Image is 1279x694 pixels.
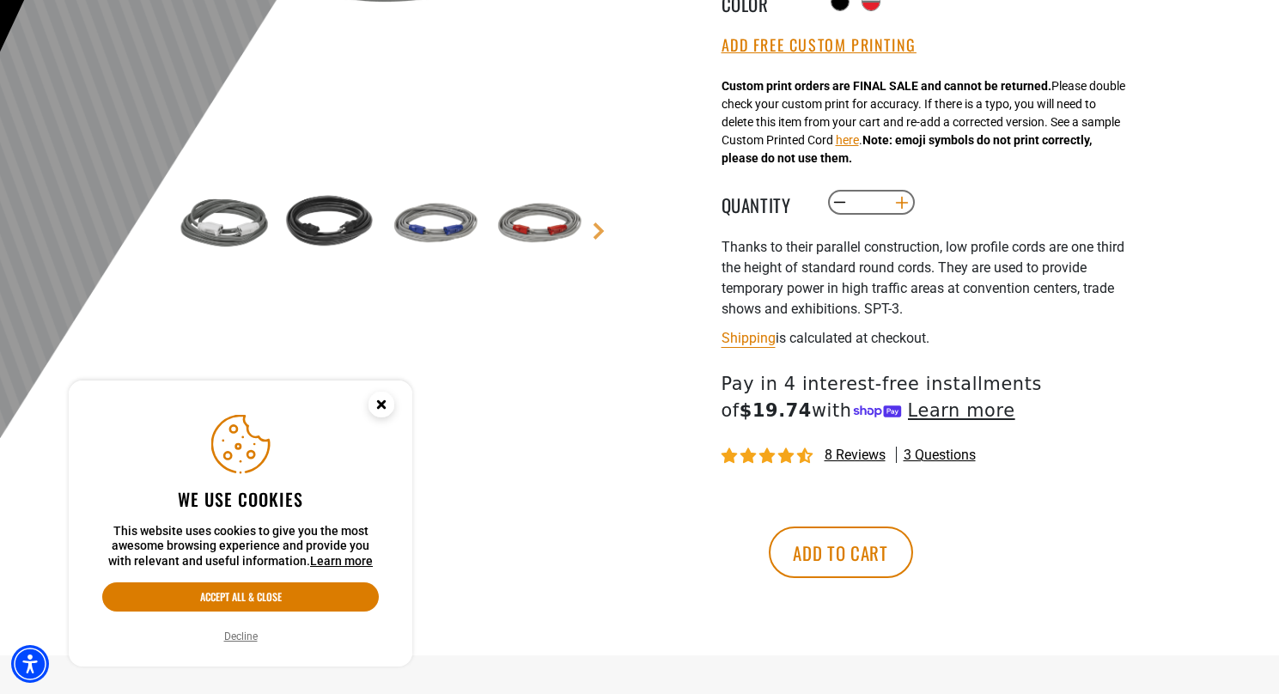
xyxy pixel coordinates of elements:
[722,79,1051,93] strong: Custom print orders are FINAL SALE and cannot be returned.
[279,174,379,274] img: black
[487,174,587,274] img: grey & red
[102,582,379,612] button: Accept all & close
[722,448,816,465] span: 4.50 stars
[722,330,776,346] a: Shipping
[722,133,1092,165] strong: Note: emoji symbols do not print correctly, please do not use them.
[722,36,917,55] button: Add Free Custom Printing
[219,628,263,645] button: Decline
[722,192,807,214] label: Quantity
[825,447,886,463] span: 8 reviews
[383,174,483,274] img: Grey & Blue
[350,380,412,434] button: Close this option
[836,131,859,149] button: here
[69,380,412,667] aside: Cookie Consent
[722,237,1142,320] p: Thanks to their parallel construction, low profile cords are one third the height of standard rou...
[769,527,913,578] button: Add to cart
[722,326,1142,350] div: is calculated at checkout.
[722,77,1125,167] div: Please double check your custom print for accuracy. If there is a typo, you will need to delete t...
[11,645,49,683] div: Accessibility Menu
[904,446,976,465] span: 3 questions
[175,174,275,274] img: grey & white
[310,554,373,568] a: This website uses cookies to give you the most awesome browsing experience and provide you with r...
[590,222,607,240] a: Next
[102,488,379,510] h2: We use cookies
[102,524,379,569] p: This website uses cookies to give you the most awesome browsing experience and provide you with r...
